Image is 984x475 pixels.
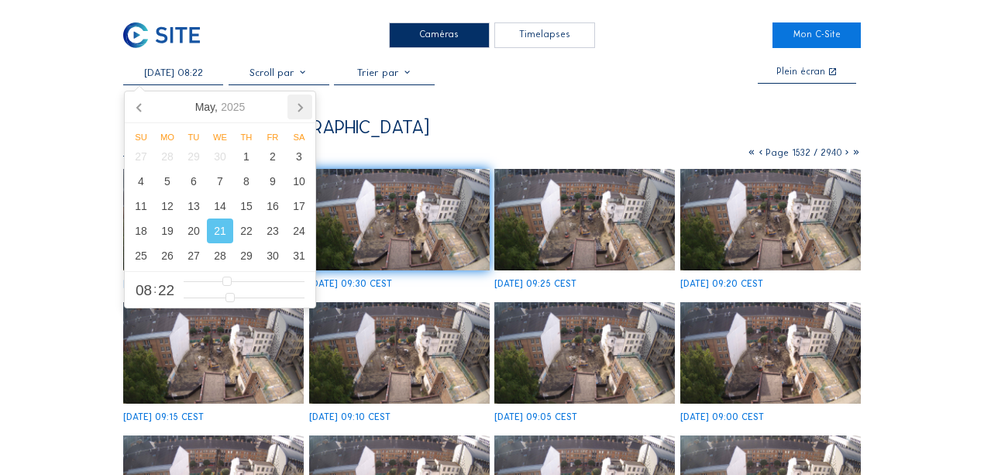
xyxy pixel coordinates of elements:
div: 26 [154,243,181,268]
div: [DATE] 09:25 CEST [494,280,576,289]
div: Fr [260,133,286,142]
span: Page 1532 / 2940 [766,147,842,158]
div: [DATE] 09:35 CEST [123,280,205,289]
div: 13 [181,194,207,219]
span: 08 [136,283,152,298]
div: AG Real Estate / [GEOGRAPHIC_DATA] [123,118,429,136]
div: Tu [181,133,207,142]
img: image_50830405 [309,302,490,404]
i: 2025 [221,101,245,113]
div: [DATE] 09:15 CEST [123,413,204,422]
div: We [207,133,233,142]
div: 30 [207,144,233,169]
div: 10 [286,169,312,194]
div: 5 [154,169,181,194]
div: 7 [207,169,233,194]
img: image_50830568 [123,302,304,404]
div: Th [233,133,260,142]
div: Sa [286,133,312,142]
div: 4 [128,169,154,194]
div: 22 [233,219,260,243]
div: [DATE] 09:00 CEST [680,413,764,422]
div: 28 [207,243,233,268]
a: Mon C-Site [772,22,861,48]
div: 17 [286,194,312,219]
div: [DATE] 09:10 CEST [309,413,391,422]
div: 1 [233,144,260,169]
div: 11 [128,194,154,219]
div: 29 [181,144,207,169]
div: Mo [154,133,181,142]
div: 3 [286,144,312,169]
div: 29 [233,243,260,268]
div: 27 [181,243,207,268]
div: 14 [207,194,233,219]
div: 2 [260,144,286,169]
div: 19 [154,219,181,243]
div: 9 [260,169,286,194]
div: Camera 1 [123,145,225,158]
img: C-SITE Logo [123,22,201,48]
div: 30 [260,243,286,268]
div: Su [128,133,154,142]
a: C-SITE Logo [123,22,212,48]
div: 24 [286,219,312,243]
img: image_50830342 [494,302,675,404]
div: 18 [128,219,154,243]
div: 8 [233,169,260,194]
div: 25 [128,243,154,268]
div: 20 [181,219,207,243]
span: 22 [158,283,174,298]
img: image_50830932 [309,169,490,270]
div: Timelapses [494,22,595,48]
img: image_50831088 [123,169,304,270]
img: image_50830856 [494,169,675,270]
div: 27 [128,144,154,169]
div: 28 [154,144,181,169]
div: 6 [181,169,207,194]
div: 16 [260,194,286,219]
img: image_50830716 [680,169,861,270]
img: image_50830194 [680,302,861,404]
div: 12 [154,194,181,219]
div: Plein écran [776,67,825,77]
input: Recherche par date 󰅀 [123,67,224,78]
div: 15 [233,194,260,219]
div: [DATE] 09:05 CEST [494,413,577,422]
div: 21 [207,219,233,243]
div: [DATE] 09:20 CEST [680,280,763,289]
div: 23 [260,219,286,243]
div: May, [189,95,252,119]
div: Caméras [389,22,490,48]
span: : [153,284,157,294]
div: 31 [286,243,312,268]
div: [DATE] 09:30 CEST [309,280,392,289]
